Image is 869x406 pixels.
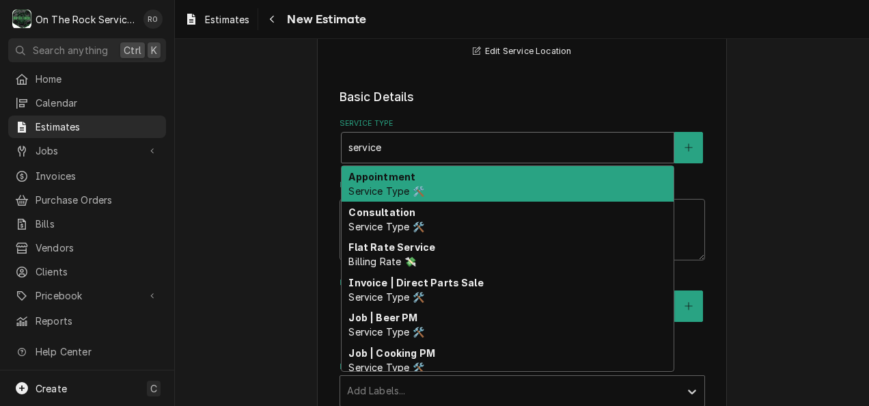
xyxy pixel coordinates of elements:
button: Search anythingCtrlK [8,38,166,62]
span: Service Type 🛠️ [348,326,424,338]
span: Ctrl [124,43,141,57]
strong: Flat Rate Service [348,241,435,253]
div: On The Rock Services's Avatar [12,10,31,29]
button: Edit Service Location [471,43,574,60]
label: Labels [340,362,705,373]
a: Purchase Orders [8,189,166,211]
label: Reason For Call [340,180,705,191]
a: Reports [8,310,166,332]
span: Clients [36,265,159,279]
span: Service Type 🛠️ [348,291,424,303]
div: RO [143,10,163,29]
a: Go to Pricebook [8,284,166,307]
div: On The Rock Services [36,12,136,27]
div: Labels [340,362,705,406]
span: Service Type 🛠️ [348,362,424,373]
svg: Create New Equipment [685,301,693,311]
span: Billing Rate 💸 [348,256,415,267]
a: Estimates [179,8,255,31]
span: New Estimate [283,10,366,29]
span: Service Type 🛠️ [348,221,424,232]
button: Create New Service [674,132,703,163]
span: Vendors [36,241,159,255]
label: Equipment [340,278,705,288]
strong: Job | Beer PM [348,312,417,323]
a: Go to What's New [8,364,166,387]
span: What's New [36,368,158,383]
span: Create [36,383,67,394]
div: Equipment [340,278,705,345]
span: Bills [36,217,159,231]
strong: Appointment [348,171,415,182]
span: Calendar [36,96,159,110]
label: Service Type [340,118,705,129]
button: Create New Equipment [674,290,703,322]
span: Search anything [33,43,108,57]
a: Invoices [8,165,166,187]
span: Home [36,72,159,86]
div: Reason For Call [340,180,705,260]
strong: Job | Cooking PM [348,347,435,359]
span: K [151,43,157,57]
div: Rich Ortega's Avatar [143,10,163,29]
a: Go to Jobs [8,139,166,162]
button: Navigate back [261,8,283,30]
div: O [12,10,31,29]
span: Estimates [205,12,249,27]
a: Clients [8,260,166,283]
span: C [150,381,157,396]
span: Purchase Orders [36,193,159,207]
span: Estimates [36,120,159,134]
span: Pricebook [36,288,139,303]
legend: Basic Details [340,88,705,106]
span: Invoices [36,169,159,183]
a: Vendors [8,236,166,259]
span: Help Center [36,344,158,359]
a: Go to Help Center [8,340,166,363]
a: Bills [8,213,166,235]
div: Service Type [340,118,705,163]
span: Jobs [36,144,139,158]
a: Home [8,68,166,90]
strong: Invoice | Direct Parts Sale [348,277,483,288]
strong: Consultation [348,206,415,218]
a: Estimates [8,116,166,138]
a: Calendar [8,92,166,114]
span: Reports [36,314,159,328]
span: Service Type 🛠️ [348,185,424,197]
svg: Create New Service [685,143,693,152]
